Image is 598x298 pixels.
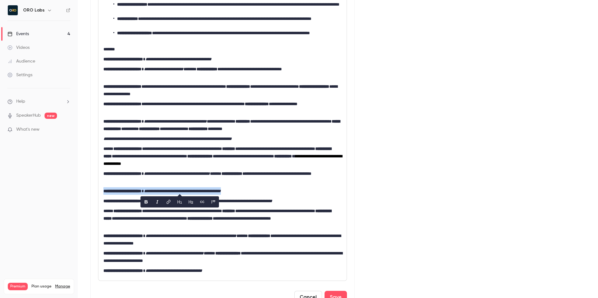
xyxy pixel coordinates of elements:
[31,284,51,289] span: Plan usage
[7,58,35,64] div: Audience
[16,98,25,105] span: Help
[7,31,29,37] div: Events
[45,113,57,119] span: new
[7,72,32,78] div: Settings
[63,127,70,133] iframe: Noticeable Trigger
[23,7,45,13] h6: ORO Labs
[7,44,30,51] div: Videos
[16,112,41,119] a: SpeakerHub
[8,283,28,290] span: Premium
[55,284,70,289] a: Manage
[7,98,70,105] li: help-dropdown-opener
[152,197,162,207] button: italic
[164,197,173,207] button: link
[16,126,40,133] span: What's new
[141,197,151,207] button: bold
[8,5,18,15] img: ORO Labs
[208,197,218,207] button: blockquote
